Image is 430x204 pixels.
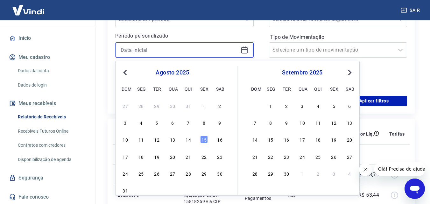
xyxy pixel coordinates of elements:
[353,131,374,137] p: Valor Líq.
[405,179,425,199] iframe: Botão para abrir a janela de mensagens
[346,170,353,177] div: Choose sábado, 4 de outubro de 2025
[153,119,161,126] div: Choose terça-feira, 5 de agosto de 2025
[153,102,161,109] div: Choose terça-feira, 29 de julho de 2025
[122,170,129,177] div: Choose domingo, 24 de agosto de 2025
[216,186,224,194] div: Choose sábado, 6 de setembro de 2025
[185,119,192,126] div: Choose quinta-feira, 7 de agosto de 2025
[4,4,53,10] span: Olá! Precisa de ajuda?
[389,131,405,137] p: Tarifas
[299,136,306,143] div: Choose quarta-feira, 17 de setembro de 2025
[216,136,224,143] div: Choose sábado, 16 de agosto de 2025
[153,85,161,93] div: ter
[399,4,422,16] button: Sair
[137,136,145,143] div: Choose segunda-feira, 11 de agosto de 2025
[8,171,88,185] a: Segurança
[251,85,259,93] div: dom
[185,102,192,109] div: Choose quinta-feira, 31 de julho de 2025
[153,186,161,194] div: Choose terça-feira, 2 de setembro de 2025
[137,170,145,177] div: Choose segunda-feira, 25 de agosto de 2025
[8,0,49,20] img: Vindi
[185,170,192,177] div: Choose quinta-feira, 28 de agosto de 2025
[346,69,354,76] button: Next Month
[346,85,353,93] div: sab
[15,139,88,152] a: Contratos com credores
[283,102,290,109] div: Choose terça-feira, 2 de setembro de 2025
[330,136,338,143] div: Choose sexta-feira, 19 de setembro de 2025
[200,102,208,109] div: Choose sexta-feira, 1 de agosto de 2025
[8,50,88,64] button: Meu cadastro
[299,85,306,93] div: qua
[185,85,192,93] div: qui
[359,163,372,176] iframe: Fechar mensagem
[8,96,88,110] button: Meus recebíveis
[250,101,354,178] div: month 2025-09
[15,64,88,77] a: Dados da conta
[137,119,145,126] div: Choose segunda-feira, 4 de agosto de 2025
[121,69,129,76] button: Previous Month
[15,79,88,92] a: Dados de login
[137,186,145,194] div: Choose segunda-feira, 1 de setembro de 2025
[169,136,176,143] div: Choose quarta-feira, 13 de agosto de 2025
[267,119,274,126] div: Choose segunda-feira, 8 de setembro de 2025
[314,119,322,126] div: Choose quinta-feira, 11 de setembro de 2025
[137,102,145,109] div: Choose segunda-feira, 28 de julho de 2025
[330,170,338,177] div: Choose sexta-feira, 3 de outubro de 2025
[216,119,224,126] div: Choose sábado, 9 de agosto de 2025
[283,170,290,177] div: Choose terça-feira, 30 de setembro de 2025
[169,153,176,160] div: Choose quarta-feira, 20 de agosto de 2025
[250,69,354,76] div: setembro 2025
[169,186,176,194] div: Choose quarta-feira, 3 de setembro de 2025
[115,32,254,40] p: Período personalizado
[341,96,407,106] button: Aplicar filtros
[200,85,208,93] div: sex
[122,119,129,126] div: Choose domingo, 3 de agosto de 2025
[283,85,290,93] div: ter
[267,136,274,143] div: Choose segunda-feira, 15 de setembro de 2025
[121,101,224,195] div: month 2025-08
[346,136,353,143] div: Choose sábado, 20 de setembro de 2025
[122,85,129,93] div: dom
[137,153,145,160] div: Choose segunda-feira, 18 de agosto de 2025
[314,85,322,93] div: qui
[185,153,192,160] div: Choose quinta-feira, 21 de agosto de 2025
[283,136,290,143] div: Choose terça-feira, 16 de setembro de 2025
[270,33,406,41] label: Tipo de Movimentação
[15,125,88,138] a: Recebíveis Futuros Online
[314,170,322,177] div: Choose quinta-feira, 2 de outubro de 2025
[137,85,145,93] div: seg
[330,85,338,93] div: sex
[216,85,224,93] div: sab
[267,102,274,109] div: Choose segunda-feira, 1 de setembro de 2025
[357,191,379,199] p: -R$ 53,44
[15,110,88,123] a: Relatório de Recebíveis
[299,102,306,109] div: Choose quarta-feira, 3 de setembro de 2025
[314,153,322,160] div: Choose quinta-feira, 25 de setembro de 2025
[346,102,353,109] div: Choose sábado, 6 de setembro de 2025
[216,102,224,109] div: Choose sábado, 2 de agosto de 2025
[216,153,224,160] div: Choose sábado, 23 de agosto de 2025
[283,153,290,160] div: Choose terça-feira, 23 de setembro de 2025
[346,153,353,160] div: Choose sábado, 27 de setembro de 2025
[121,69,224,76] div: agosto 2025
[8,190,88,204] a: Fale conosco
[169,170,176,177] div: Choose quarta-feira, 27 de agosto de 2025
[330,102,338,109] div: Choose sexta-feira, 5 de setembro de 2025
[122,186,129,194] div: Choose domingo, 31 de agosto de 2025
[122,102,129,109] div: Choose domingo, 27 de julho de 2025
[299,170,306,177] div: Choose quarta-feira, 1 de outubro de 2025
[299,153,306,160] div: Choose quarta-feira, 24 de setembro de 2025
[153,136,161,143] div: Choose terça-feira, 12 de agosto de 2025
[251,102,259,109] div: Choose domingo, 31 de agosto de 2025
[267,170,274,177] div: Choose segunda-feira, 29 de setembro de 2025
[169,102,176,109] div: Choose quarta-feira, 30 de julho de 2025
[330,153,338,160] div: Choose sexta-feira, 26 de setembro de 2025
[251,153,259,160] div: Choose domingo, 21 de setembro de 2025
[283,119,290,126] div: Choose terça-feira, 9 de setembro de 2025
[251,119,259,126] div: Choose domingo, 7 de setembro de 2025
[251,136,259,143] div: Choose domingo, 14 de setembro de 2025
[314,136,322,143] div: Choose quinta-feira, 18 de setembro de 2025
[153,153,161,160] div: Choose terça-feira, 19 de agosto de 2025
[200,136,208,143] div: Choose sexta-feira, 15 de agosto de 2025
[122,153,129,160] div: Choose domingo, 17 de agosto de 2025
[200,119,208,126] div: Choose sexta-feira, 8 de agosto de 2025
